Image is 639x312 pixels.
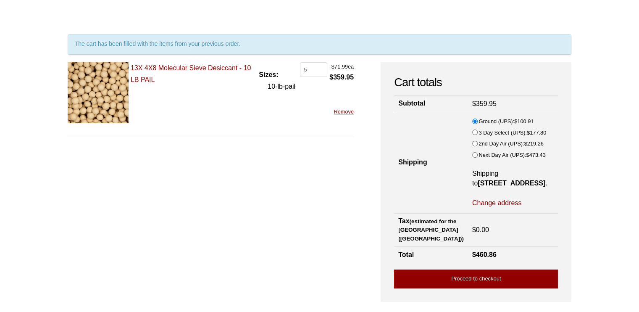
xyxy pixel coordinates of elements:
h2: Cart totals [394,76,558,90]
span: $ [524,140,527,147]
th: Shipping [394,112,468,214]
bdi: 219.26 [524,140,543,147]
bdi: 460.86 [472,251,497,258]
label: Next Day Air (UPS): [479,151,545,160]
span: $ [472,226,476,233]
p: Shipping to . [472,169,554,188]
label: 3 Day Select (UPS): [479,128,546,137]
input: Product quantity [300,62,327,77]
p: 10-lb-pail [268,81,295,92]
span: $ [329,74,333,81]
th: Tax [394,213,468,246]
a: Proceed to checkout [394,270,558,288]
span: ea [329,62,354,71]
span: $ [527,130,530,136]
bdi: 100.91 [514,118,534,124]
small: (estimated for the [GEOGRAPHIC_DATA] ([GEOGRAPHIC_DATA])) [398,218,464,242]
bdi: 359.95 [329,74,354,81]
span: $ [472,100,476,107]
bdi: 473.43 [526,152,545,158]
th: Total [394,246,468,263]
div: The cart has been filled with the items from your previous order. [68,34,572,55]
bdi: 0.00 [472,226,489,233]
a: 13X 4X8 Molecular Sieve Desiccant - 10 LB PAIL [131,64,251,83]
span: $ [331,63,334,70]
span: $ [526,152,529,158]
dt: Sizes: [259,69,295,80]
label: 2nd Day Air (UPS): [479,139,543,148]
bdi: 359.95 [472,100,497,107]
th: Subtotal [394,95,468,112]
bdi: 71.99 [331,63,348,70]
bdi: 177.80 [527,130,546,136]
a: Remove this item [334,108,354,115]
label: Ground (UPS): [479,117,534,126]
span: $ [472,251,476,258]
img: 13X 4X8 Molecular Sieve Desiccant - 10 LB PAIL [68,62,129,123]
span: $ [514,118,517,124]
a: Change address [472,198,521,208]
strong: [STREET_ADDRESS] [478,180,545,187]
